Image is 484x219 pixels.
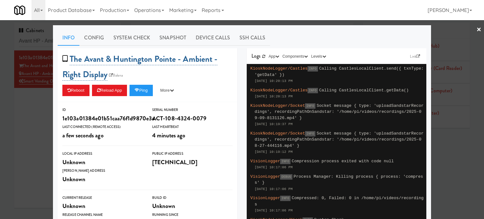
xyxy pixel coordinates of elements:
[309,53,327,60] button: Levels
[62,151,143,157] div: Local IP Address
[251,174,280,179] span: VisionLogger
[255,187,293,191] span: [DATE] 10:17:06 PM
[255,95,293,98] span: [DATE] 10:20:13 PM
[58,30,79,46] a: Info
[62,157,143,168] div: Unknown
[62,201,143,211] div: Unknown
[251,66,308,71] span: KioskNodeLogger/Castles
[62,85,89,96] button: Reboot
[62,168,143,174] div: [PERSON_NAME] Address
[281,53,309,60] button: Components
[476,20,481,40] a: ×
[267,53,281,60] button: App
[251,131,305,136] span: KioskNodeLogger/Socket
[152,113,233,124] div: ACT-108-4324-0079
[109,30,155,46] a: System Check
[255,165,293,169] span: [DATE] 10:17:06 PM
[152,157,233,168] div: [TECHNICAL_ID]
[92,85,127,96] button: Reload App
[79,30,109,46] a: Config
[319,88,409,93] span: Calling CastlesLocalClient.getData()
[62,124,143,130] div: Last Connected (Remote Access)
[62,113,143,124] div: 1e103a01384e01b51caa76f1d9870e3a
[251,103,305,108] span: KioskNodeLogger/Socket
[255,103,424,120] span: Socket message { type: 'uploadSandstarRecordings', recordingPathOnSandstar: '/home/pi/videos/reco...
[305,103,315,109] span: INFO
[152,107,233,113] div: Serial Number
[255,66,424,77] span: Calling CastlesLocalClient.send({ txnType: 'getData' })
[255,79,293,83] span: [DATE] 10:20:13 PM
[191,30,235,46] a: Device Calls
[152,131,185,140] span: 4 minutes ago
[308,88,318,93] span: INFO
[280,159,290,164] span: INFO
[255,174,423,185] span: Process Manager: Killing process { process: 'compress' }
[305,131,315,136] span: INFO
[251,159,280,164] span: VisionLogger
[14,5,25,16] img: Micromart
[107,72,124,78] a: Balena
[152,195,233,201] div: Build Id
[255,209,293,212] span: [DATE] 10:17:06 PM
[152,124,233,130] div: Last Heartbeat
[155,85,179,96] button: More
[255,150,293,154] span: [DATE] 10:19:12 PM
[251,88,308,93] span: KioskNodeLogger/Castles
[408,53,422,60] a: Link
[292,159,394,164] span: Compression process exited with code null
[152,151,233,157] div: Public IP Address
[255,196,424,207] span: Compressed: 0, Failed: 0 in /home/pi/videos/recordings
[280,196,290,201] span: INFO
[62,195,143,201] div: Current Release
[62,107,143,113] div: ID
[62,53,217,81] a: The Avant & Huntington Pointe - Ambient - Right Display
[152,212,233,218] div: Running Since
[155,30,191,46] a: Snapshot
[251,52,261,60] span: Logs
[130,85,153,96] button: Ping
[255,131,424,148] span: Socket message { type: 'uploadSandstarRecordings', recordingPathOnSandstar: '/home/pi/videos/reco...
[308,66,318,72] span: INFO
[255,122,293,126] span: [DATE] 10:19:37 PM
[251,196,280,200] span: VisionLogger
[152,201,233,211] div: Unknown
[235,30,270,46] a: SSH Calls
[62,174,143,185] div: Unknown
[62,131,104,140] span: a few seconds ago
[62,212,143,218] div: Release Channel Name
[280,174,292,180] span: DEBUG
